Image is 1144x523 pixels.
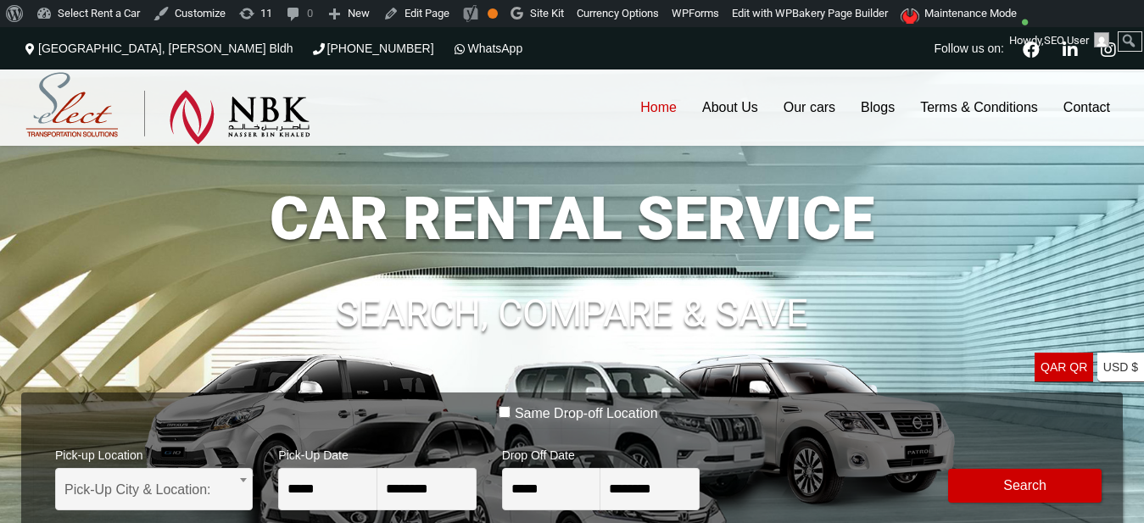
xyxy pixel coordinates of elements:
[1017,4,1034,19] i: ●
[64,469,243,511] span: Pick-Up City & Location:
[771,70,848,146] a: Our cars
[502,437,700,468] span: Drop Off Date
[907,70,1051,146] a: Terms & Conditions
[530,7,564,19] span: Site Kit
[55,468,253,510] span: Pick-Up City & Location:
[488,8,498,19] div: OK
[930,27,1008,70] li: Follow us on:
[1016,39,1046,58] a: Facebook
[515,405,658,422] label: Same Drop-off Location
[310,42,434,55] a: [PHONE_NUMBER]
[21,189,1123,248] h1: CAR RENTAL SERVICE
[451,42,523,55] a: WhatsApp
[1097,353,1144,382] a: USD $
[948,469,1102,503] button: Modify Search
[1055,39,1085,58] a: Linkedin
[689,70,771,146] a: About Us
[25,72,310,145] img: Select Rent a Car
[21,27,302,70] div: [GEOGRAPHIC_DATA], [PERSON_NAME] Bldh
[1051,70,1123,146] a: Contact
[1044,34,1089,47] span: SEO User
[278,437,476,468] span: Pick-Up Date
[1003,27,1116,54] a: Howdy,
[1093,39,1123,58] a: Instagram
[848,70,907,146] a: Blogs
[1035,353,1093,382] a: QAR QR
[55,437,253,468] span: Pick-up Location
[21,294,1123,333] h1: SEARCH, COMPARE & SAVE
[901,8,922,24] img: Maintenance mode is enabled
[628,70,689,146] a: Home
